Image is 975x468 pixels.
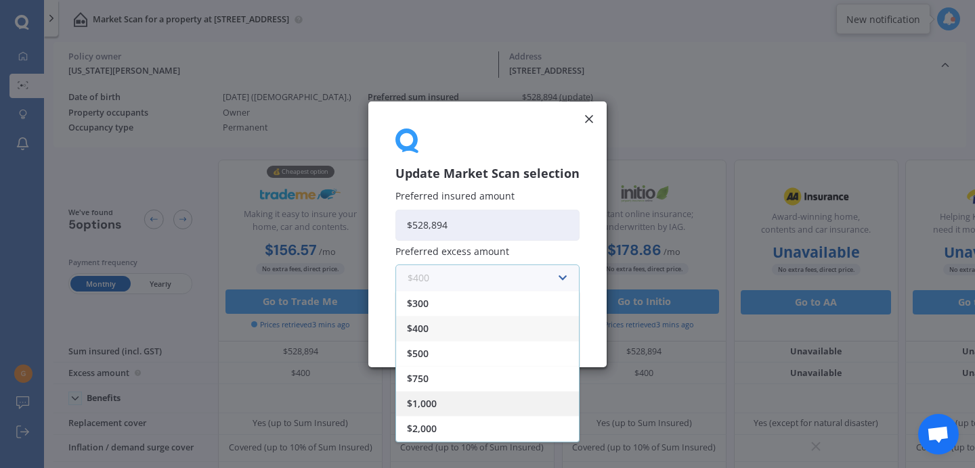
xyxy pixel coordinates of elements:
[407,373,429,383] span: $750
[407,348,429,358] span: $500
[407,398,437,408] span: $1,000
[407,423,437,433] span: $2,000
[407,323,429,333] span: $400
[395,189,515,202] span: Preferred insured amount
[407,298,429,308] span: $300
[395,166,580,181] h3: Update Market Scan selection
[395,209,580,240] input: Enter amount
[918,414,959,454] a: Open chat
[395,244,509,257] span: Preferred excess amount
